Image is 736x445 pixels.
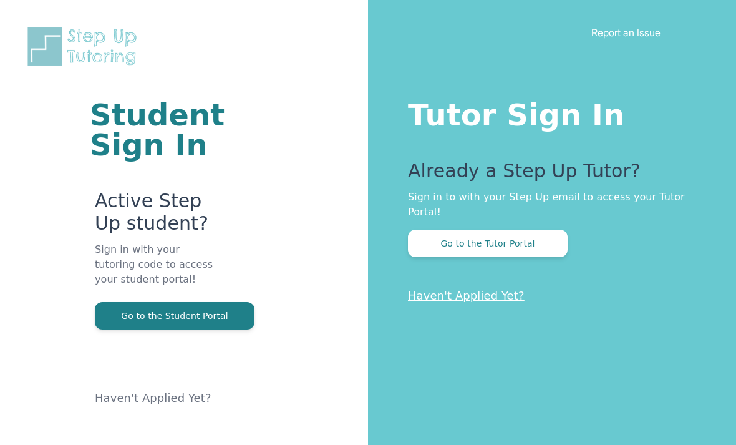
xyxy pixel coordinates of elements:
a: Go to the Student Portal [95,310,254,321]
p: Active Step Up student? [95,190,218,242]
a: Haven't Applied Yet? [95,391,211,404]
img: Step Up Tutoring horizontal logo [25,25,145,68]
p: Sign in to with your Step Up email to access your Tutor Portal! [408,190,686,220]
h1: Student Sign In [90,100,218,160]
h1: Tutor Sign In [408,95,686,130]
button: Go to the Student Portal [95,302,254,330]
p: Sign in with your tutoring code to access your student portal! [95,242,218,302]
a: Haven't Applied Yet? [408,289,525,302]
a: Go to the Tutor Portal [408,237,568,249]
button: Go to the Tutor Portal [408,230,568,257]
p: Already a Step Up Tutor? [408,160,686,190]
a: Report an Issue [591,26,661,39]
